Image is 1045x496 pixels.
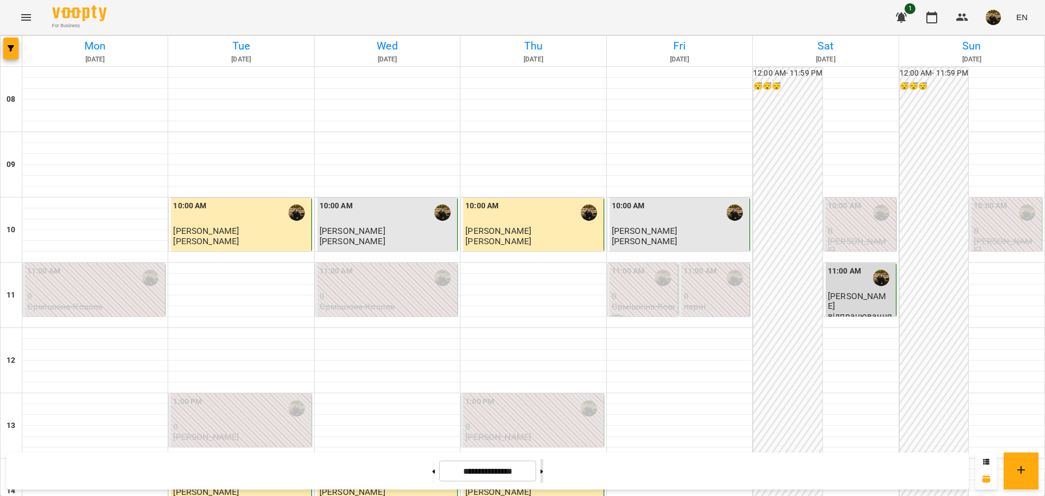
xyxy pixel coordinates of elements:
h6: 12:00 AM - 11:59 PM [900,67,969,79]
h6: Sat [754,38,896,54]
p: [PERSON_NAME] [828,237,894,256]
span: [PERSON_NAME] [319,226,385,236]
p: відпрацювання [828,311,892,320]
p: [PERSON_NAME] [465,432,531,442]
label: 10:00 AM [465,200,499,212]
span: [PERSON_NAME] [828,291,887,311]
p: [PERSON_NAME] [173,237,239,246]
img: Ферманюк Дарина [581,400,597,417]
img: Ферманюк Дарина [655,270,671,286]
p: [PERSON_NAME] [974,237,1040,256]
span: For Business [52,22,107,29]
h6: Sun [901,38,1043,54]
label: 11:00 AM [684,265,717,277]
p: Єрмішкіна-Кошіль [612,302,675,321]
h6: Mon [24,38,166,54]
h6: Thu [462,38,604,54]
p: [PERSON_NAME] [612,237,678,246]
button: EN [1012,7,1032,27]
p: [PERSON_NAME] [465,237,531,246]
span: EN [1016,11,1028,23]
label: 10:00 AM [319,200,353,212]
span: [PERSON_NAME] [173,226,239,236]
p: 0 [828,226,894,235]
h6: [DATE] [316,54,458,65]
img: Ферманюк Дарина [873,204,889,221]
p: Єрмішкіна-Кошіль [27,302,103,311]
h6: [DATE] [462,54,604,65]
label: 10:00 AM [828,200,861,212]
h6: [DATE] [754,54,896,65]
label: 11:00 AM [612,265,645,277]
img: Ферманюк Дарина [434,270,451,286]
p: 0 [974,226,1040,235]
img: Ферманюк Дарина [434,204,451,221]
h6: 08 [7,94,15,106]
img: Ферманюк Дарина [288,400,305,417]
img: Voopty Logo [52,5,107,21]
img: Ферманюк Дарина [142,270,158,286]
h6: 😴😴😴 [900,80,969,92]
p: 0 [684,292,747,301]
img: Ферманюк Дарина [873,270,889,286]
img: 30463036ea563b2b23a8b91c0e98b0e0.jpg [986,10,1001,25]
h6: [DATE] [170,54,312,65]
h6: Fri [608,38,751,54]
button: Menu [13,4,39,30]
img: Ферманюк Дарина [1019,204,1035,221]
h6: 11 [7,289,15,301]
h6: 13 [7,420,15,432]
h6: 😴😴😴 [753,80,822,92]
p: 0 [27,292,163,301]
span: 1 [905,3,915,14]
label: 10:00 AM [612,200,645,212]
h6: 12 [7,355,15,367]
img: Ферманюк Дарина [288,204,305,221]
h6: [DATE] [901,54,1043,65]
label: 11:00 AM [27,265,60,277]
label: 11:00 AM [828,265,861,277]
label: 10:00 AM [974,200,1007,212]
p: [PERSON_NAME] [319,237,385,246]
p: [PERSON_NAME] [173,432,239,442]
p: 0 [612,292,675,301]
label: 10:00 AM [173,200,206,212]
h6: 09 [7,159,15,171]
h6: [DATE] [24,54,166,65]
h6: 10 [7,224,15,236]
p: парні [684,302,706,311]
h6: 12:00 AM - 11:59 PM [753,67,822,79]
p: 0 [465,422,601,431]
label: 11:00 AM [319,265,353,277]
img: Ферманюк Дарина [727,204,743,221]
label: 1:00 PM [173,396,202,408]
label: 1:00 PM [465,396,494,408]
span: [PERSON_NAME] [465,226,531,236]
p: 0 [173,422,309,431]
p: 0 [319,292,455,301]
p: Єрмішкіна-Кошіль [319,302,395,311]
span: [PERSON_NAME] [612,226,678,236]
img: Ферманюк Дарина [581,204,597,221]
h6: Wed [316,38,458,54]
h6: Tue [170,38,312,54]
img: Ферманюк Дарина [727,270,743,286]
h6: [DATE] [608,54,751,65]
